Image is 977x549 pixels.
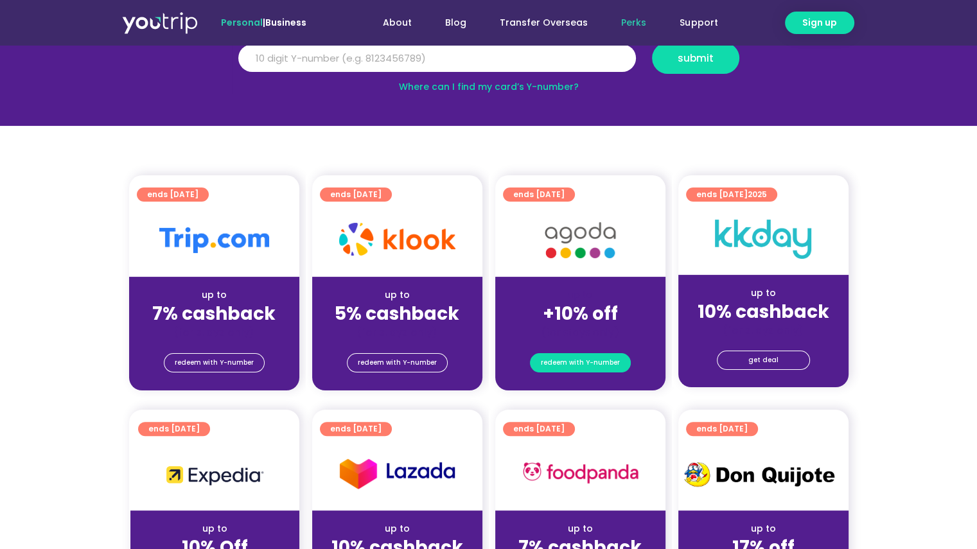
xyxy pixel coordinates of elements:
div: up to [322,288,472,302]
input: 10 digit Y-number (e.g. 8123456789) [238,44,636,73]
a: ends [DATE] [320,187,392,202]
a: Business [265,16,306,29]
a: ends [DATE] [320,422,392,436]
a: ends [DATE] [138,422,210,436]
span: ends [DATE] [147,187,198,202]
a: Blog [428,11,483,35]
div: up to [689,522,838,536]
nav: Menu [341,11,734,35]
a: redeem with Y-number [164,353,265,372]
div: up to [139,288,289,302]
a: Support [663,11,734,35]
button: submit [652,42,739,74]
a: Perks [604,11,663,35]
strong: +10% off [543,301,618,326]
span: Personal [221,16,263,29]
span: ends [DATE] [330,187,382,202]
span: ends [DATE] [148,422,200,436]
form: Y Number [238,42,739,83]
span: ends [DATE] [330,422,382,436]
div: (for stays only) [139,326,289,339]
a: get deal [717,351,810,370]
div: up to [322,522,472,536]
span: ends [DATE] [513,422,565,436]
strong: 10% cashback [698,299,829,324]
strong: 7% cashback [152,301,276,326]
a: ends [DATE] [137,187,209,202]
span: up to [568,288,592,301]
span: get deal [748,351,779,369]
a: ends [DATE] [686,422,758,436]
div: (for stays only) [322,326,472,339]
a: Where can I find my card’s Y-number? [399,80,579,93]
span: ends [DATE] [513,187,565,202]
span: ends [DATE] [696,187,767,202]
span: redeem with Y-number [175,354,254,372]
div: up to [689,286,838,300]
span: redeem with Y-number [541,354,620,372]
a: redeem with Y-number [347,353,448,372]
span: Sign up [802,16,837,30]
a: redeem with Y-number [530,353,631,372]
strong: 5% cashback [335,301,459,326]
span: 2025 [748,189,767,200]
div: (for stays only) [506,326,655,339]
span: submit [678,53,714,63]
div: up to [506,522,655,536]
div: (for stays only) [689,324,838,337]
a: ends [DATE] [503,422,575,436]
span: redeem with Y-number [358,354,437,372]
div: up to [141,522,289,536]
a: Transfer Overseas [483,11,604,35]
a: ends [DATE]2025 [686,187,777,202]
span: ends [DATE] [696,422,748,436]
span: | [221,16,306,29]
a: About [366,11,428,35]
a: ends [DATE] [503,187,575,202]
a: Sign up [785,12,854,34]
